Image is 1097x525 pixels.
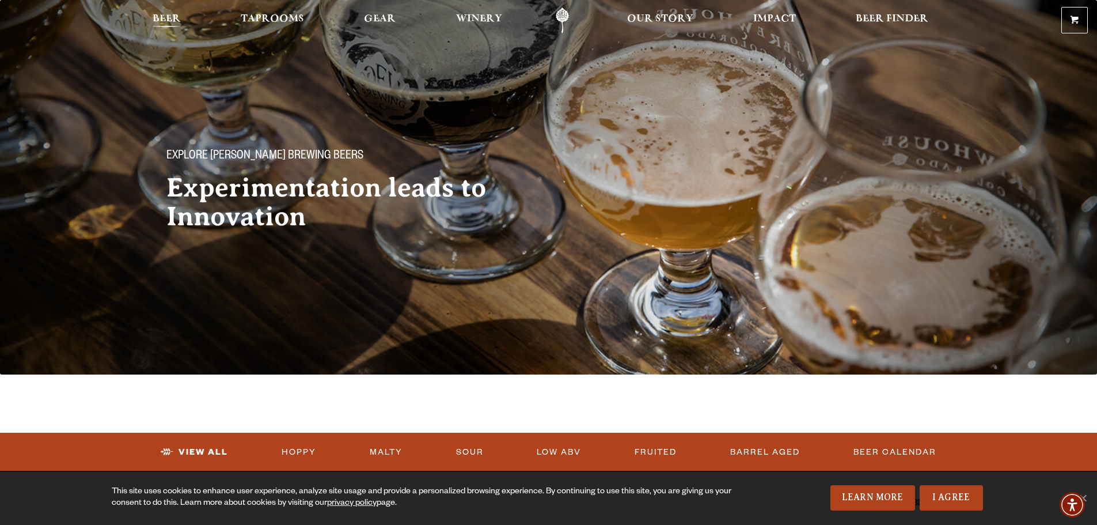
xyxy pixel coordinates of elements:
[233,7,312,33] a: Taprooms
[830,485,915,511] a: Learn More
[449,7,510,33] a: Winery
[848,7,936,33] a: Beer Finder
[726,439,804,466] a: Barrel Aged
[1060,492,1085,518] div: Accessibility Menu
[112,486,735,509] div: This site uses cookies to enhance user experience, analyze site usage and provide a personalized ...
[356,7,403,33] a: Gear
[456,14,502,24] span: Winery
[166,173,526,231] h2: Experimentation leads to Innovation
[620,7,701,33] a: Our Story
[277,439,321,466] a: Hoppy
[856,14,928,24] span: Beer Finder
[156,439,233,466] a: View All
[753,14,796,24] span: Impact
[153,14,181,24] span: Beer
[920,485,983,511] a: I Agree
[451,439,488,466] a: Sour
[532,439,586,466] a: Low ABV
[849,439,941,466] a: Beer Calendar
[541,7,584,33] a: Odell Home
[746,7,803,33] a: Impact
[166,149,363,164] span: Explore [PERSON_NAME] Brewing Beers
[327,499,377,508] a: privacy policy
[241,14,304,24] span: Taprooms
[365,439,407,466] a: Malty
[630,439,681,466] a: Fruited
[145,7,188,33] a: Beer
[627,14,693,24] span: Our Story
[364,14,396,24] span: Gear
